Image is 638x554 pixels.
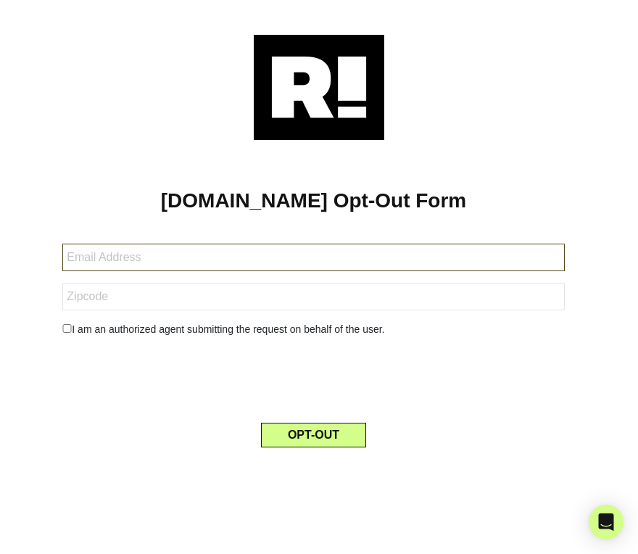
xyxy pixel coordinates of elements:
h1: [DOMAIN_NAME] Opt-Out Form [22,189,605,213]
input: Zipcode [62,283,564,310]
iframe: reCAPTCHA [203,349,423,405]
img: Retention.com [254,35,384,140]
input: Email Address [62,244,564,271]
div: I am an authorized agent submitting the request on behalf of the user. [51,322,575,337]
button: OPT-OUT [261,423,366,447]
div: Open Intercom Messenger [589,505,623,539]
